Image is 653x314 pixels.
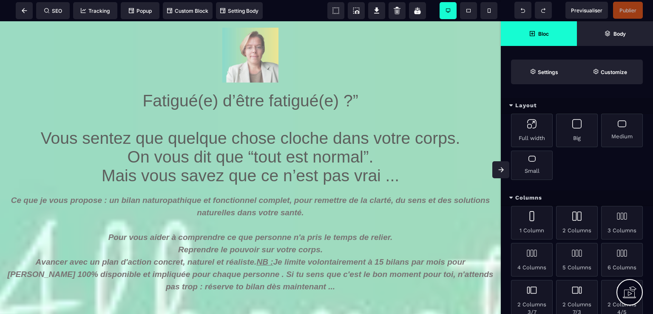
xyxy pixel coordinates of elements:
[556,206,598,240] div: 2 Columns
[601,243,643,277] div: 6 Columns
[538,31,549,37] strong: Bloc
[538,69,558,75] strong: Settings
[565,2,608,19] span: Preview
[44,8,62,14] span: SEO
[577,60,643,84] span: Open Style Manager
[129,8,152,14] span: Popup
[511,60,577,84] span: Settings
[501,190,653,206] div: Columns
[511,151,553,180] div: Small
[511,243,553,277] div: 4 Columns
[256,236,273,245] u: NB :
[167,8,208,14] span: Custom Block
[81,8,110,14] span: Tracking
[601,206,643,240] div: 3 Columns
[6,70,494,166] text: Fatigué(e) d’être fatigué(e) ?” Vous sentez que quelque chose cloche dans votre corps. On vous di...
[220,8,258,14] span: Setting Body
[511,206,553,240] div: 1 Column
[613,31,626,37] strong: Body
[222,6,278,61] img: ef7495afae8957567bc504fdab2281d4_Ajouter_des_lignes_dans_le_corps_du_texte.jpg
[511,114,553,147] div: Full width
[601,114,643,147] div: Medium
[571,7,602,14] span: Previsualiser
[327,2,344,19] span: View components
[619,7,636,14] span: Publier
[501,98,653,114] div: Layout
[501,21,577,46] span: Open Blocks
[348,2,365,19] span: Screenshot
[8,174,496,270] b: Ce que je vous propose : un bilan naturopathique et fonctionnel complet, pour remettre de la clar...
[601,69,627,75] strong: Customize
[556,114,598,147] div: Big
[556,243,598,277] div: 5 Columns
[577,21,653,46] span: Open Layer Manager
